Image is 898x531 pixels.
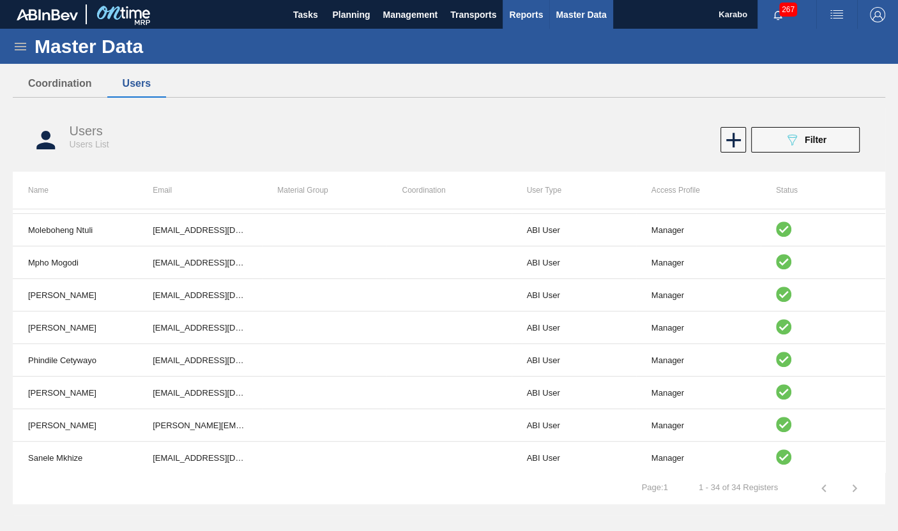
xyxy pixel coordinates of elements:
div: Active user [776,287,870,304]
td: [PERSON_NAME] [13,311,137,344]
td: [EMAIL_ADDRESS][DOMAIN_NAME] [137,442,262,474]
td: [PERSON_NAME] [13,409,137,442]
td: [EMAIL_ADDRESS][DOMAIN_NAME] [137,246,262,279]
div: Active user [776,417,870,434]
td: ABI User [512,279,636,311]
td: [PERSON_NAME] [13,279,137,311]
button: Users [107,70,166,97]
span: 267 [779,3,797,17]
td: ABI User [512,311,636,344]
td: [EMAIL_ADDRESS][DOMAIN_NAME] [137,279,262,311]
td: [EMAIL_ADDRESS][DOMAIN_NAME] [137,377,262,409]
div: Active user [776,352,870,369]
td: Mpho Mogodi [13,246,137,279]
td: [EMAIL_ADDRESS][DOMAIN_NAME] [137,344,262,377]
td: [PERSON_NAME] [13,377,137,409]
button: Coordination [13,70,107,97]
td: Manager [636,344,761,377]
td: ABI User [512,214,636,246]
span: Users List [70,139,109,149]
h1: Master Data [34,39,261,54]
td: Page : 1 [626,472,683,493]
span: Transports [450,7,496,22]
td: Phindile Cetywayo [13,344,137,377]
td: Manager [636,214,761,246]
div: Active user [776,449,870,467]
th: Status [761,172,885,209]
img: Logout [870,7,885,22]
td: [EMAIL_ADDRESS][DOMAIN_NAME] [137,214,262,246]
th: Access Profile [636,172,761,209]
span: Management [383,7,438,22]
th: Material Group [262,172,386,209]
th: Email [137,172,262,209]
span: Filter [805,135,826,145]
div: Active user [776,254,870,271]
button: Notifications [757,6,798,24]
td: ABI User [512,246,636,279]
span: Master Data [556,7,606,22]
th: Name [13,172,137,209]
td: Manager [636,377,761,409]
img: userActions [829,7,844,22]
th: User Type [512,172,636,209]
span: Reports [509,7,543,22]
td: ABI User [512,344,636,377]
div: Active user [776,319,870,336]
td: ABI User [512,377,636,409]
td: Manager [636,409,761,442]
td: Manager [636,442,761,474]
td: [PERSON_NAME][EMAIL_ADDRESS][PERSON_NAME][DOMAIN_NAME] [137,409,262,442]
td: 1 - 34 of 34 Registers [683,472,793,493]
div: Filter user [745,127,866,153]
span: Users [70,124,103,138]
td: ABI User [512,442,636,474]
div: Active user [776,384,870,401]
td: Sanele Mkhize [13,442,137,474]
span: Tasks [291,7,319,22]
td: ABI User [512,409,636,442]
div: Active user [776,221,870,239]
td: Manager [636,279,761,311]
span: Planning [332,7,370,22]
td: [EMAIL_ADDRESS][DOMAIN_NAME] [137,311,262,344]
img: TNhmsLtSVTkK8tSr43FrP2fwEKptu5GPRR3wAAAABJRU5ErkJggg== [17,9,78,20]
td: Manager [636,246,761,279]
th: Coordination [386,172,511,209]
button: Filter [751,127,860,153]
div: New user [719,127,745,153]
td: Moleboheng Ntuli [13,214,137,246]
td: Manager [636,311,761,344]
